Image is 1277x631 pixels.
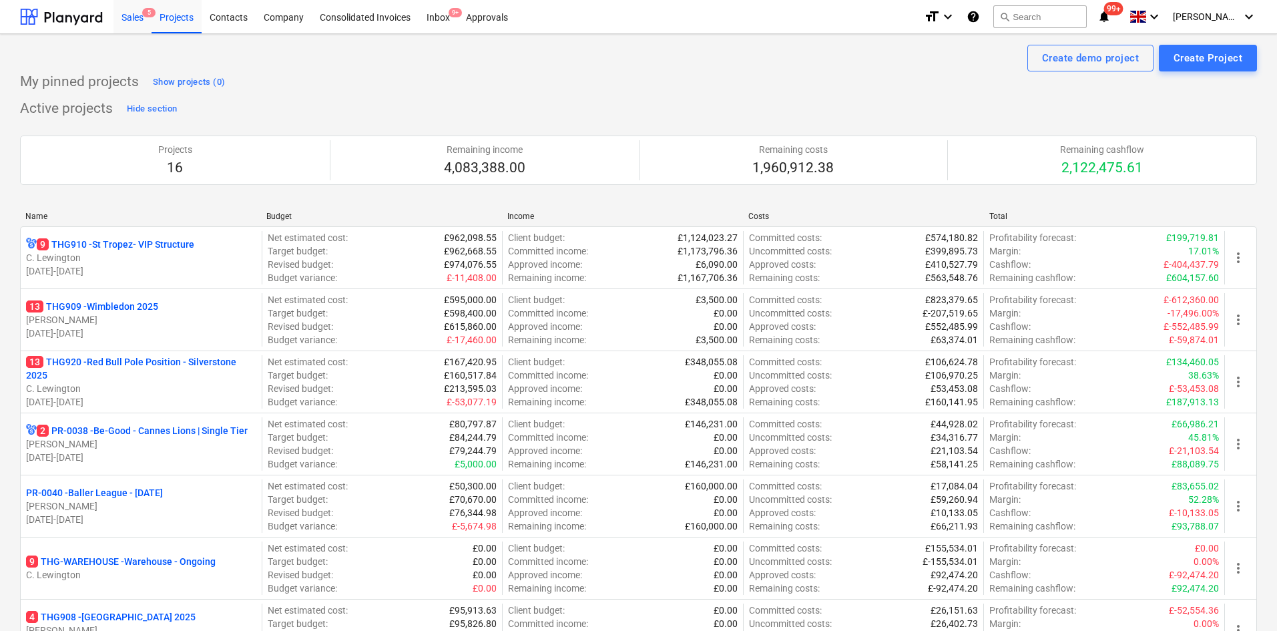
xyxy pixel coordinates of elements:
[1166,395,1219,409] p: £187,913.13
[26,395,256,409] p: [DATE] - [DATE]
[685,417,738,431] p: £146,231.00
[931,493,978,506] p: £59,260.94
[678,244,738,258] p: £1,173,796.36
[1230,312,1246,328] span: more_vert
[931,479,978,493] p: £17,084.04
[508,604,565,617] p: Client budget :
[268,306,328,320] p: Target budget :
[925,244,978,258] p: £399,895.73
[444,258,497,271] p: £974,076.55
[508,582,586,595] p: Remaining income :
[749,542,822,555] p: Committed costs :
[752,159,834,178] p: 1,960,912.38
[714,493,738,506] p: £0.00
[1188,431,1219,444] p: 45.81%
[449,417,497,431] p: £80,797.87
[925,542,978,555] p: £155,534.01
[696,293,738,306] p: £3,500.00
[1210,567,1277,631] div: Chat Widget
[714,382,738,395] p: £0.00
[989,212,1220,221] div: Total
[1164,320,1219,333] p: £-552,485.99
[268,431,328,444] p: Target budget :
[931,382,978,395] p: £53,453.08
[449,506,497,519] p: £76,344.98
[508,231,565,244] p: Client budget :
[931,506,978,519] p: £10,133.05
[508,333,586,347] p: Remaining income :
[127,101,177,117] div: Hide section
[749,604,822,617] p: Committed costs :
[931,519,978,533] p: £66,211.93
[989,271,1075,284] p: Remaining cashflow :
[931,457,978,471] p: £58,141.25
[931,431,978,444] p: £34,316.77
[925,369,978,382] p: £106,970.25
[1188,493,1219,506] p: 52.28%
[444,231,497,244] p: £962,098.55
[153,75,225,90] div: Show projects (0)
[989,555,1021,568] p: Margin :
[444,382,497,395] p: £213,595.03
[928,582,978,595] p: £-92,474.20
[508,417,565,431] p: Client budget :
[1173,11,1240,22] span: [PERSON_NAME]
[714,444,738,457] p: £0.00
[989,258,1031,271] p: Cashflow :
[1060,159,1144,178] p: 2,122,475.61
[931,444,978,457] p: £21,103.54
[989,617,1021,630] p: Margin :
[26,555,256,582] div: 9THG-WAREHOUSE -Warehouse - OngoingC. Lewington
[925,231,978,244] p: £574,180.82
[923,306,978,320] p: £-207,519.65
[268,444,333,457] p: Revised budget :
[749,231,822,244] p: Committed costs :
[749,320,816,333] p: Approved costs :
[714,506,738,519] p: £0.00
[449,604,497,617] p: £95,913.63
[685,479,738,493] p: £160,000.00
[989,244,1021,258] p: Margin :
[26,355,256,409] div: 13THG920 -Red Bull Pole Position - Silverstone 2025C. Lewington[DATE]-[DATE]
[749,244,832,258] p: Uncommitted costs :
[26,424,37,437] div: Project has multi currencies enabled
[25,212,256,221] div: Name
[749,519,820,533] p: Remaining costs :
[749,568,816,582] p: Approved costs :
[1027,45,1154,71] button: Create demo project
[444,293,497,306] p: £595,000.00
[714,582,738,595] p: £0.00
[26,327,256,340] p: [DATE] - [DATE]
[508,457,586,471] p: Remaining income :
[26,238,37,251] div: Project has multi currencies enabled
[473,568,497,582] p: £0.00
[749,271,820,284] p: Remaining costs :
[1168,306,1219,320] p: -17,496.00%
[26,424,256,464] div: 2PR-0038 -Be-Good - Cannes Lions | Single Tier[PERSON_NAME][DATE]-[DATE]
[1195,542,1219,555] p: £0.00
[967,9,980,25] i: Knowledge base
[989,333,1075,347] p: Remaining cashflow :
[444,143,525,156] p: Remaining income
[268,568,333,582] p: Revised budget :
[1174,49,1242,67] div: Create Project
[473,555,497,568] p: £0.00
[1164,258,1219,271] p: £-404,437.79
[749,555,832,568] p: Uncommitted costs :
[508,479,565,493] p: Client budget :
[1164,293,1219,306] p: £-612,360.00
[449,8,462,17] span: 9+
[714,555,738,568] p: £0.00
[26,451,256,464] p: [DATE] - [DATE]
[158,159,192,178] p: 16
[685,457,738,471] p: £146,231.00
[1169,382,1219,395] p: £-53,453.08
[678,271,738,284] p: £1,167,706.36
[931,604,978,617] p: £26,151.63
[444,159,525,178] p: 4,083,388.00
[37,425,49,437] span: 2
[989,457,1075,471] p: Remaining cashflow :
[26,355,256,382] p: THG920 - Red Bull Pole Position - Silverstone 2025
[268,395,337,409] p: Budget variance :
[444,355,497,369] p: £167,420.95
